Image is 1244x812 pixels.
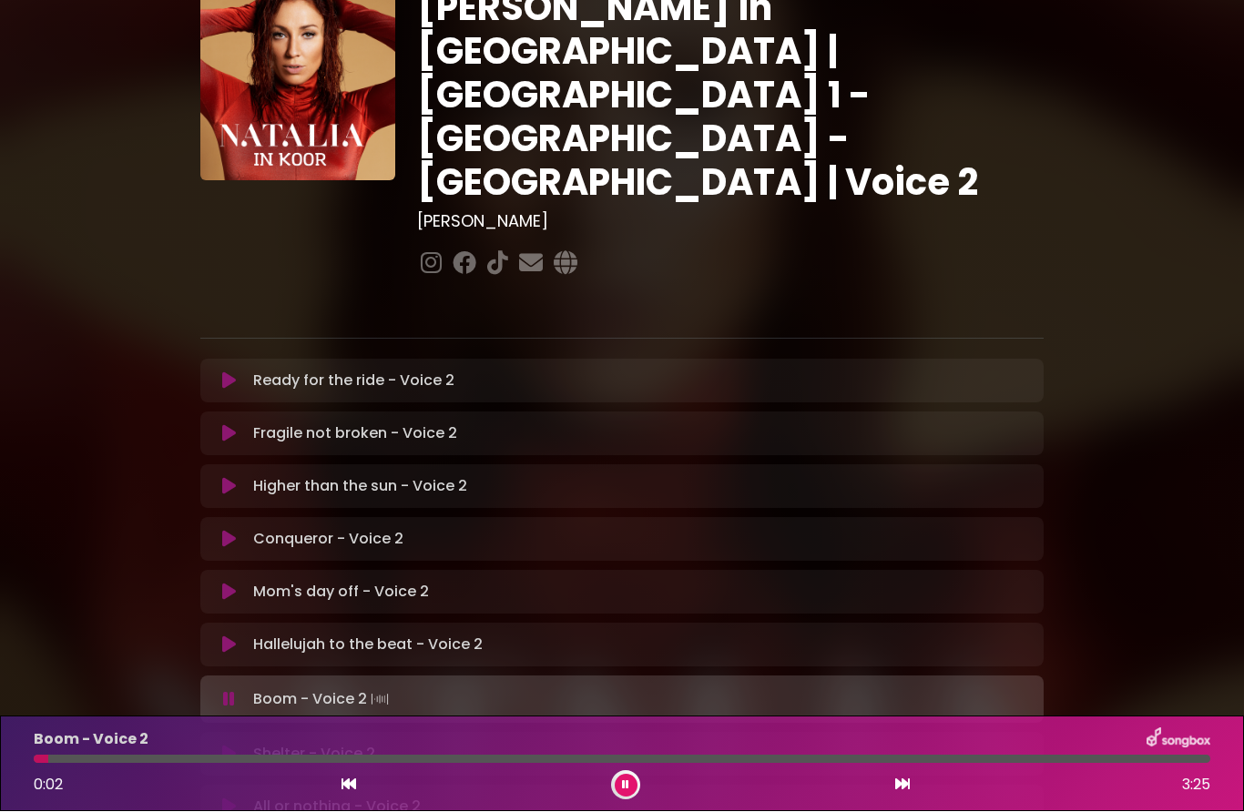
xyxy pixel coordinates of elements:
[34,729,148,751] p: Boom - Voice 2
[34,775,63,796] span: 0:02
[253,634,483,656] p: Hallelujah to the beat - Voice 2
[367,687,393,713] img: waveform4.gif
[1182,775,1210,797] span: 3:25
[253,582,429,604] p: Mom's day off - Voice 2
[253,423,457,445] p: Fragile not broken - Voice 2
[1147,728,1210,752] img: songbox-logo-white.png
[253,476,467,498] p: Higher than the sun - Voice 2
[417,212,1045,232] h3: [PERSON_NAME]
[253,370,454,392] p: Ready for the ride - Voice 2
[253,687,393,713] p: Boom - Voice 2
[253,529,403,551] p: Conqueror - Voice 2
